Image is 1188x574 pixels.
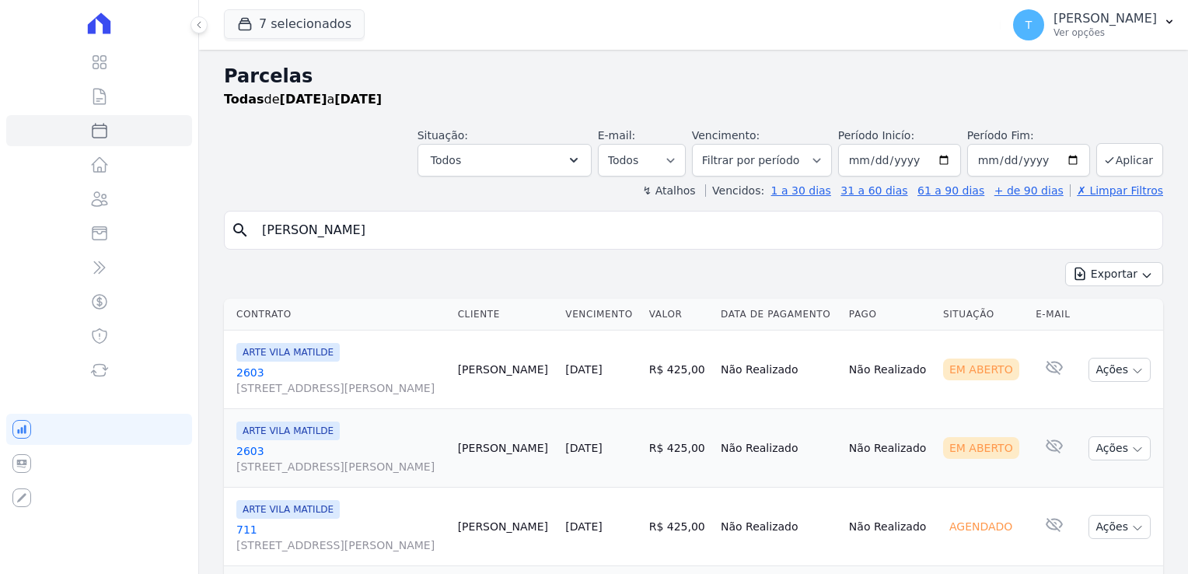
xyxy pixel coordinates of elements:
[1001,3,1188,47] button: T [PERSON_NAME] Ver opções
[643,409,715,488] td: R$ 425,00
[236,422,340,440] span: ARTE VILA MATILDE
[1070,184,1163,197] a: ✗ Limpar Filtros
[334,92,382,107] strong: [DATE]
[715,331,843,409] td: Não Realizado
[418,144,592,177] button: Todos
[1065,262,1163,286] button: Exportar
[236,537,445,553] span: [STREET_ADDRESS][PERSON_NAME]
[236,443,445,474] a: 2603[STREET_ADDRESS][PERSON_NAME]
[715,299,843,331] th: Data de Pagamento
[843,299,937,331] th: Pago
[943,359,1019,380] div: Em Aberto
[224,92,264,107] strong: Todas
[771,184,831,197] a: 1 a 30 dias
[565,442,602,454] a: [DATE]
[943,516,1019,537] div: Agendado
[994,184,1064,197] a: + de 90 dias
[843,409,937,488] td: Não Realizado
[838,129,914,142] label: Período Inicío:
[967,128,1090,144] label: Período Fim:
[598,129,636,142] label: E-mail:
[236,522,445,553] a: 711[STREET_ADDRESS][PERSON_NAME]
[643,299,715,331] th: Valor
[565,520,602,533] a: [DATE]
[1026,19,1033,30] span: T
[643,331,715,409] td: R$ 425,00
[843,488,937,566] td: Não Realizado
[1053,26,1157,39] p: Ver opções
[224,62,1163,90] h2: Parcelas
[840,184,907,197] a: 31 a 60 dias
[1053,11,1157,26] p: [PERSON_NAME]
[452,409,560,488] td: [PERSON_NAME]
[843,331,937,409] td: Não Realizado
[917,184,984,197] a: 61 a 90 dias
[224,299,452,331] th: Contrato
[452,488,560,566] td: [PERSON_NAME]
[943,437,1019,459] div: Em Aberto
[937,299,1029,331] th: Situação
[1088,515,1151,539] button: Ações
[236,380,445,396] span: [STREET_ADDRESS][PERSON_NAME]
[224,90,382,109] p: de a
[559,299,642,331] th: Vencimento
[642,184,695,197] label: ↯ Atalhos
[1096,143,1163,177] button: Aplicar
[418,129,468,142] label: Situação:
[643,488,715,566] td: R$ 425,00
[253,215,1156,246] input: Buscar por nome do lote ou do cliente
[236,343,340,362] span: ARTE VILA MATILDE
[280,92,327,107] strong: [DATE]
[236,500,340,519] span: ARTE VILA MATILDE
[431,151,461,170] span: Todos
[224,9,365,39] button: 7 selecionados
[236,459,445,474] span: [STREET_ADDRESS][PERSON_NAME]
[236,365,445,396] a: 2603[STREET_ADDRESS][PERSON_NAME]
[692,129,760,142] label: Vencimento:
[1088,436,1151,460] button: Ações
[715,488,843,566] td: Não Realizado
[1088,358,1151,382] button: Ações
[705,184,764,197] label: Vencidos:
[715,409,843,488] td: Não Realizado
[1029,299,1078,331] th: E-mail
[231,221,250,240] i: search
